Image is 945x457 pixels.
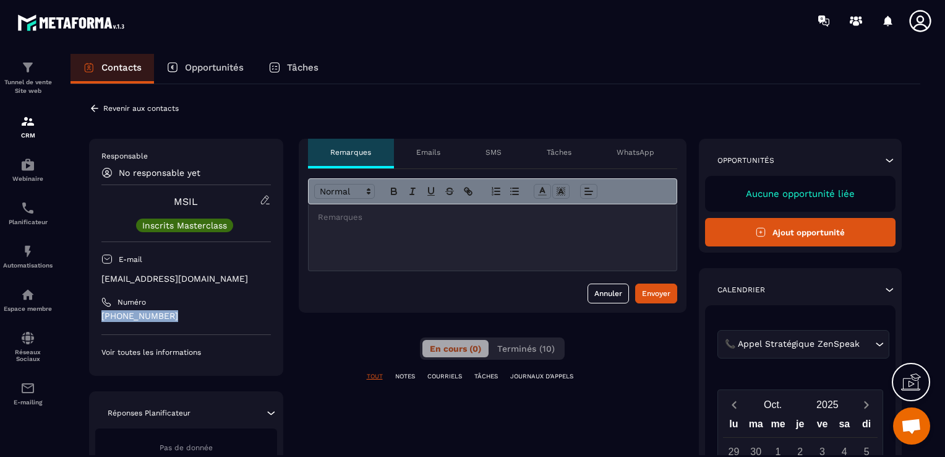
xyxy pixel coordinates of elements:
p: SMS [485,147,502,157]
img: scheduler [20,201,35,215]
a: Tâches [256,54,331,84]
img: email [20,381,35,396]
a: automationsautomationsAutomatisations [3,235,53,278]
a: automationsautomationsEspace membre [3,278,53,321]
p: Automatisations [3,262,53,269]
img: social-network [20,331,35,346]
p: TOUT [367,372,383,381]
p: Opportunités [185,62,244,73]
p: E-mail [119,255,142,264]
span: Pas de donnée [160,443,213,452]
a: social-networksocial-networkRéseaux Sociaux [3,321,53,372]
button: En cours (0) [422,340,489,357]
p: No responsable yet [119,168,200,178]
p: Réponses Planificateur [108,408,190,418]
p: Opportunités [717,155,774,165]
span: En cours (0) [430,344,481,354]
p: Revenir aux contacts [103,104,179,113]
a: MSIL [174,196,198,207]
a: automationsautomationsWebinaire [3,148,53,191]
p: [EMAIL_ADDRESS][DOMAIN_NAME] [101,273,271,285]
p: Emails [416,147,440,157]
p: Inscrits Masterclass [142,221,227,230]
p: Planificateur [3,219,53,225]
a: formationformationCRM [3,105,53,148]
button: Annuler [588,284,629,303]
div: Envoyer [642,287,670,300]
img: formation [20,60,35,75]
button: Next month [855,396,878,413]
a: Contacts [71,54,154,84]
button: Open years overlay [800,394,855,416]
a: formationformationTunnel de vente Site web [3,51,53,105]
img: automations [20,157,35,172]
p: Tâches [547,147,571,157]
p: WhatsApp [617,147,654,157]
p: Responsable [101,151,271,161]
div: me [767,416,789,437]
p: Webinaire [3,175,53,182]
p: TÂCHES [474,372,498,381]
a: Opportunités [154,54,256,84]
p: CRM [3,132,53,139]
p: [PHONE_NUMBER] [101,310,271,322]
img: logo [17,11,129,34]
div: sa [833,416,855,437]
p: Réseaux Sociaux [3,349,53,362]
p: Espace membre [3,305,53,312]
p: Numéro [118,297,146,307]
div: di [855,416,878,437]
p: Tâches [287,62,319,73]
input: Search for option [863,337,872,351]
p: NOTES [395,372,415,381]
p: Aucune opportunité liée [717,188,884,199]
span: 📞 Appel Stratégique ZenSpeak [722,337,863,351]
button: Previous month [723,396,746,413]
div: ve [811,416,834,437]
span: Terminés (10) [497,344,555,354]
p: Voir toutes les informations [101,347,271,357]
p: Contacts [101,62,142,73]
img: automations [20,244,35,259]
button: Envoyer [635,284,677,303]
button: Ajout opportunité [705,218,896,246]
button: Terminés (10) [490,340,562,357]
div: lu [723,416,745,437]
button: Open months overlay [746,394,800,416]
p: JOURNAUX D'APPELS [510,372,573,381]
p: E-mailing [3,399,53,406]
p: COURRIELS [427,372,462,381]
a: emailemailE-mailing [3,372,53,415]
div: je [789,416,811,437]
p: Calendrier [717,285,765,295]
a: schedulerschedulerPlanificateur [3,191,53,235]
div: ma [745,416,767,437]
div: Search for option [717,330,889,359]
img: formation [20,114,35,129]
p: Remarques [330,147,371,157]
img: automations [20,287,35,302]
div: Ouvrir le chat [893,407,930,445]
p: Tunnel de vente Site web [3,78,53,95]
